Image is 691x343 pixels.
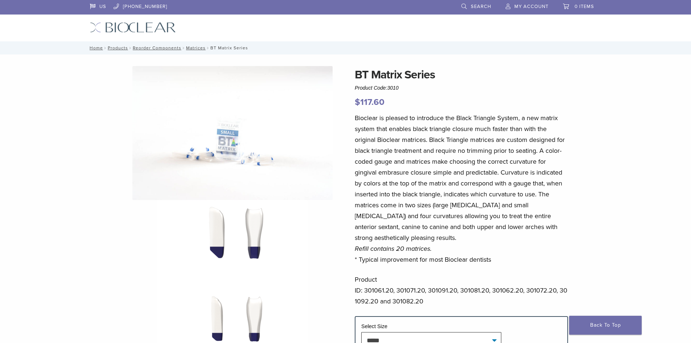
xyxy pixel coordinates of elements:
[355,274,568,307] p: Product ID: 301061.20, 301071.20, 301091.20, 301081.20, 301062.20, 301072.20, 301092.20 and 30108...
[128,46,133,50] span: /
[355,66,568,83] h1: BT Matrix Series
[181,46,186,50] span: /
[471,4,491,9] span: Search
[133,45,181,50] a: Reorder Components
[90,22,176,33] img: Bioclear
[132,66,333,200] img: Anterior Black Triangle Series Matrices
[355,85,399,91] span: Product Code:
[206,46,210,50] span: /
[157,200,308,285] img: BT Matrix Series - Image 2
[387,85,399,91] span: 3010
[186,45,206,50] a: Matrices
[355,113,568,265] p: Bioclear is pleased to introduce the Black Triangle System, a new matrix system that enables blac...
[514,4,548,9] span: My Account
[103,46,108,50] span: /
[569,316,642,335] a: Back To Top
[355,97,384,107] bdi: 117.60
[87,45,103,50] a: Home
[108,45,128,50] a: Products
[361,323,387,329] label: Select Size
[575,4,594,9] span: 0 items
[355,245,432,253] em: Refill contains 20 matrices.
[355,97,360,107] span: $
[85,41,607,54] nav: BT Matrix Series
